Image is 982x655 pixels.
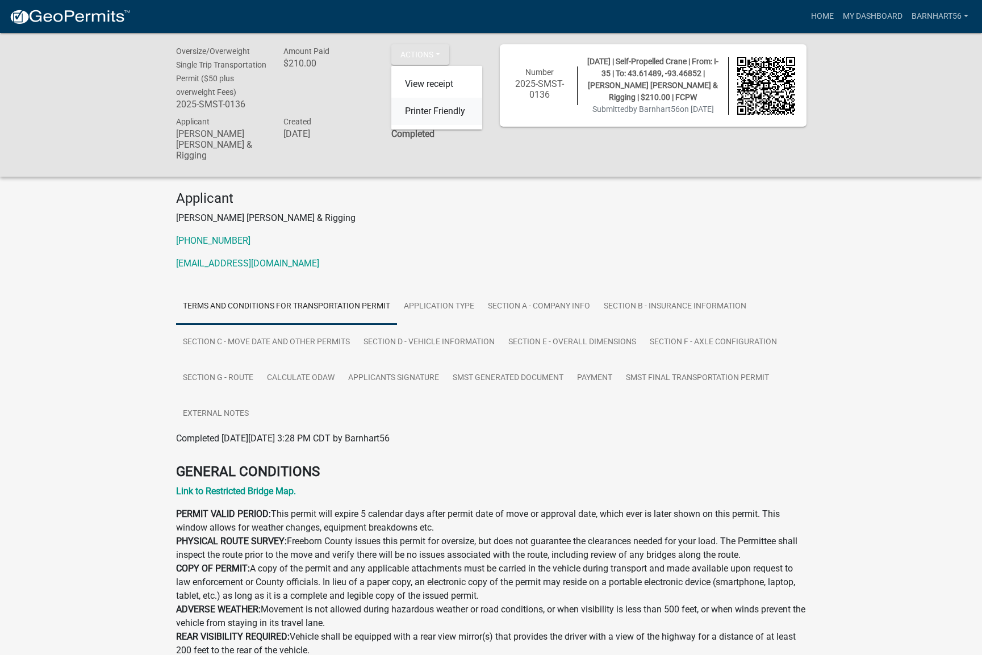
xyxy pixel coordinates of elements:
a: Payment [570,360,619,397]
a: External Notes [176,396,256,432]
span: Applicant [176,117,210,126]
a: Section E - Overall Dimensions [502,324,643,361]
a: View receipt [391,70,482,98]
a: SMST Generated Document [446,360,570,397]
a: Section D - Vehicle Information [357,324,502,361]
strong: Completed [391,128,434,139]
h6: 2025-SMST-0136 [511,78,569,100]
a: SMST Final Transportation Permit [619,360,776,397]
button: Actions [391,44,449,65]
a: [EMAIL_ADDRESS][DOMAIN_NAME] [176,258,319,269]
strong: GENERAL CONDITIONS [176,464,320,479]
div: Actions [391,66,482,130]
span: Number [525,68,554,77]
strong: REAR VISIBILITY REQUIRED: [176,631,290,642]
h6: [PERSON_NAME] [PERSON_NAME] & Rigging [176,128,267,161]
p: [PERSON_NAME] [PERSON_NAME] & Rigging [176,211,807,225]
span: by Barnhart56 [629,105,680,114]
a: Printer Friendly [391,98,482,125]
h6: $210.00 [283,58,374,69]
span: Submitted on [DATE] [592,105,714,114]
a: My Dashboard [838,6,907,27]
a: Barnhart56 [907,6,973,27]
a: Application Type [397,289,481,325]
strong: ADVERSE WEATHER: [176,604,261,615]
img: QR code [737,57,795,115]
span: Amount Paid [283,47,329,56]
a: Section F - Axle Configuration [643,324,784,361]
h6: [DATE] [283,128,374,139]
a: Calculate ODAW [260,360,341,397]
a: Section G - Route [176,360,260,397]
span: [DATE] | Self-Propelled Crane | From: I-35 | To: 43.61489, -93.46852 | [PERSON_NAME] [PERSON_NAME... [587,57,718,102]
a: Home [807,6,838,27]
a: Section A - Company Info [481,289,597,325]
a: Section C - Move Date and Other Permits [176,324,357,361]
a: Terms and Conditions for Transportation Permit [176,289,397,325]
strong: PHYSICAL ROUTE SURVEY: [176,536,287,546]
h6: 2025-SMST-0136 [176,99,267,110]
h4: Applicant [176,190,807,207]
a: Section B - Insurance Information [597,289,753,325]
span: Completed [DATE][DATE] 3:28 PM CDT by Barnhart56 [176,433,390,444]
a: Applicants Signature [341,360,446,397]
span: Created [283,117,311,126]
strong: COPY OF PERMIT: [176,563,250,574]
strong: PERMIT VALID PERIOD: [176,508,271,519]
a: Link to Restricted Bridge Map. [176,486,296,497]
span: Oversize/Overweight Single Trip Transportation Permit ($50 plus overweight Fees) [176,47,266,97]
a: [PHONE_NUMBER] [176,235,250,246]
